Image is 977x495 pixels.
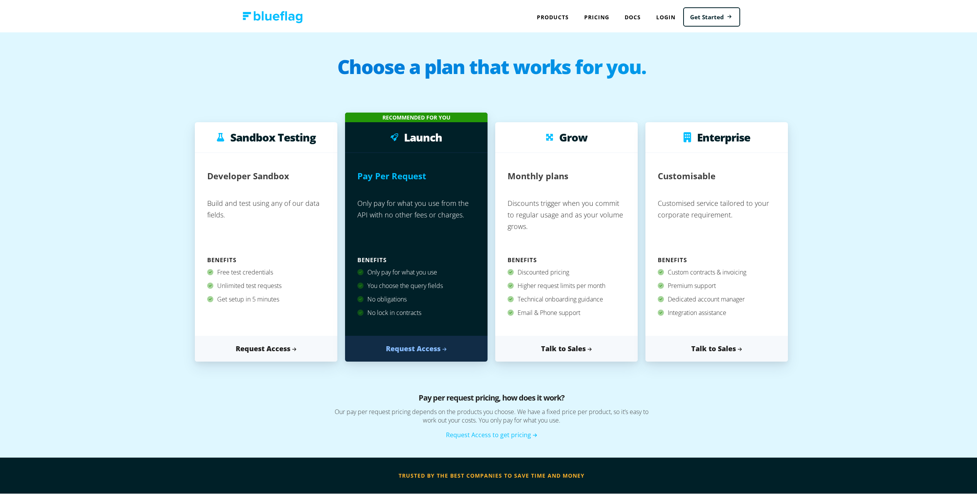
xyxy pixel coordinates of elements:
p: Discounts trigger when you commit to regular usage and as your volume grows. [508,193,625,253]
h3: Enterprise [697,130,750,141]
a: Request Access [195,334,337,360]
div: Premium support [658,278,776,291]
div: Free test credentials [207,264,325,278]
h2: Monthly plans [508,164,568,185]
h3: trusted by the best companies to save time and money [268,468,715,480]
h1: Choose a plan that works for you. [8,56,975,86]
p: Customised service tailored to your corporate requirement. [658,193,776,253]
p: Our pay per request pricing depends on the products you choose. We have a fixed price per product... [280,406,703,429]
div: Email & Phone support [508,305,625,318]
div: No lock in contracts [357,305,475,318]
a: Request Access to get pricing [446,429,537,438]
h3: Sandbox Testing [230,130,316,141]
a: Get Started [683,6,740,25]
a: Docs [617,8,649,24]
a: Request Access [345,334,488,360]
div: Dedicated account manager [658,291,776,305]
div: Only pay for what you use [357,264,475,278]
div: No obligations [357,291,475,305]
h2: Customisable [658,164,716,185]
h3: Pay per request pricing, how does it work? [280,391,703,406]
h3: Launch [404,130,442,141]
div: Higher request limits per month [508,278,625,291]
h3: Grow [559,130,587,141]
div: Products [529,8,576,24]
h2: Pay Per Request [357,164,426,185]
div: Unlimited test requests [207,278,325,291]
p: Build and test using any of our data fields. [207,193,325,253]
div: Recommended for you [345,111,488,121]
div: Get setup in 5 minutes [207,291,325,305]
div: Custom contracts & invoicing [658,264,776,278]
div: Integration assistance [658,305,776,318]
a: Talk to Sales [495,334,638,360]
a: Login to Blue Flag application [649,8,683,24]
div: Discounted pricing [508,264,625,278]
div: You choose the query fields [357,278,475,291]
a: Pricing [576,8,617,24]
a: Talk to Sales [645,334,788,360]
h2: Developer Sandbox [207,164,289,185]
div: Technical onboarding guidance [508,291,625,305]
img: Blue Flag logo [243,10,303,22]
p: Only pay for what you use from the API with no other fees or charges. [357,193,475,253]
